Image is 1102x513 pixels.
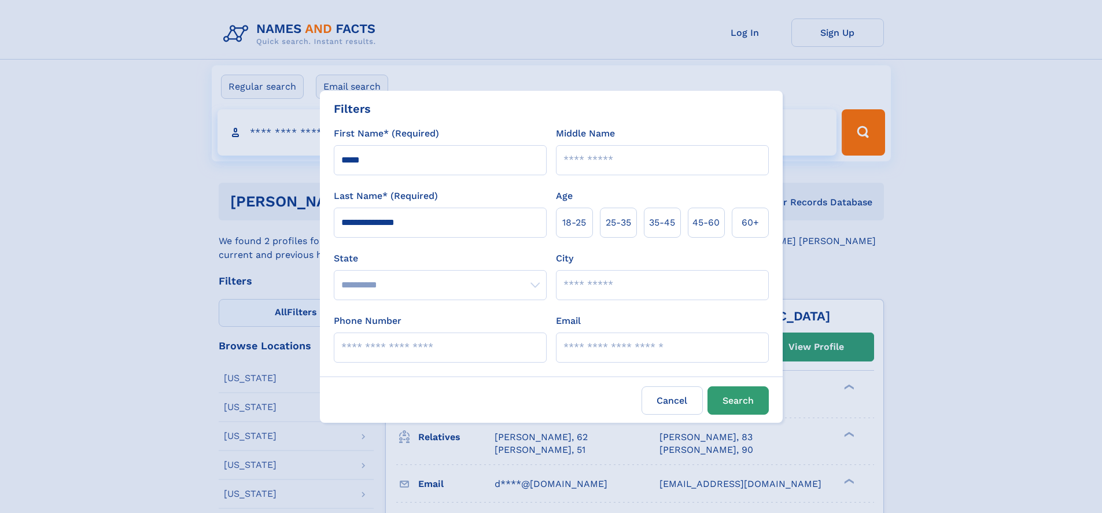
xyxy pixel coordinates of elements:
[556,314,581,328] label: Email
[334,189,438,203] label: Last Name* (Required)
[556,127,615,141] label: Middle Name
[742,216,759,230] span: 60+
[334,127,439,141] label: First Name* (Required)
[649,216,675,230] span: 35‑45
[642,386,703,415] label: Cancel
[556,189,573,203] label: Age
[556,252,573,265] label: City
[606,216,631,230] span: 25‑35
[692,216,720,230] span: 45‑60
[334,100,371,117] div: Filters
[334,252,547,265] label: State
[562,216,586,230] span: 18‑25
[707,386,769,415] button: Search
[334,314,401,328] label: Phone Number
